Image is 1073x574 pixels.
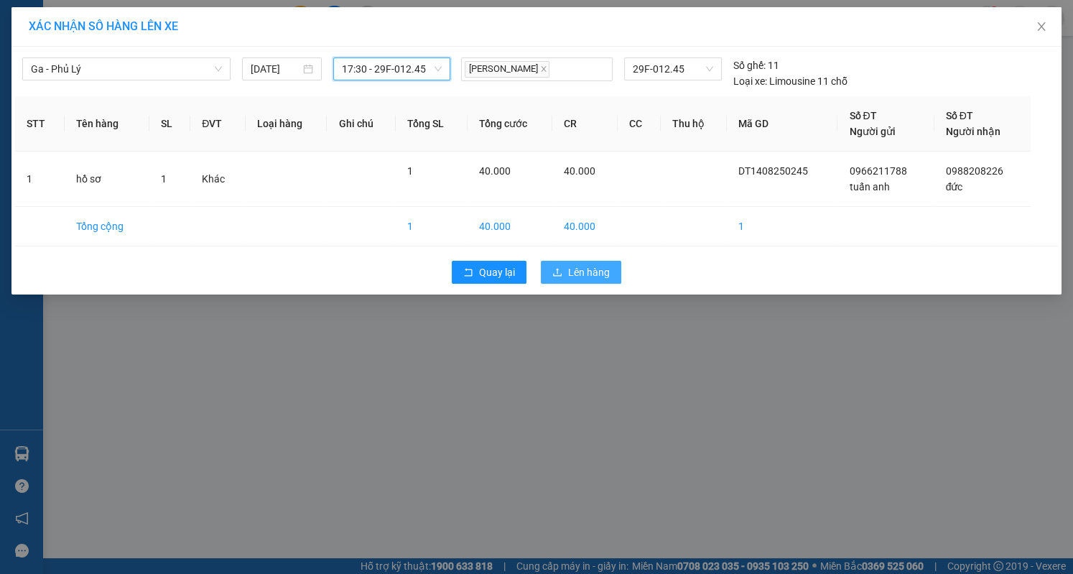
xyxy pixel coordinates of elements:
[465,61,549,78] span: [PERSON_NAME]
[246,96,328,152] th: Loại hàng
[407,165,413,177] span: 1
[727,207,837,246] td: 1
[463,267,473,279] span: rollback
[65,96,149,152] th: Tên hàng
[849,165,906,177] span: 0966211788
[661,96,727,152] th: Thu hộ
[946,165,1003,177] span: 0988208226
[190,152,246,207] td: Khác
[452,261,526,284] button: rollbackQuay lại
[31,58,222,80] span: Ga - Phủ Lý
[251,61,300,77] input: 14/08/2025
[65,207,149,246] td: Tổng cộng
[468,207,553,246] td: 40.000
[946,126,1000,137] span: Người nhận
[733,73,847,89] div: Limousine 11 chỗ
[5,51,8,124] img: logo
[479,264,515,280] span: Quay lại
[1021,7,1062,47] button: Close
[149,96,190,152] th: SL
[849,126,895,137] span: Người gửi
[849,181,889,193] span: tuấn anh
[733,57,766,73] span: Số ghế:
[396,96,467,152] th: Tổng SL
[327,96,396,152] th: Ghi chú
[190,96,246,152] th: ĐVT
[552,96,618,152] th: CR
[29,19,178,33] span: XÁC NHẬN SỐ HÀNG LÊN XE
[541,261,621,284] button: uploadLên hàng
[65,152,149,207] td: hồ sơ
[727,96,837,152] th: Mã GD
[738,165,808,177] span: DT1408250245
[552,267,562,279] span: upload
[135,96,220,111] span: DT1408250245
[568,264,610,280] span: Lên hàng
[618,96,661,152] th: CC
[946,181,963,193] span: đức
[552,207,618,246] td: 40.000
[1036,21,1047,32] span: close
[849,110,876,121] span: Số ĐT
[564,165,595,177] span: 40.000
[342,58,441,80] span: 17:30 - 29F-012.45
[479,165,511,177] span: 40.000
[396,207,467,246] td: 1
[633,58,713,80] span: 29F-012.45
[13,11,129,58] strong: CÔNG TY TNHH DỊCH VỤ DU LỊCH THỜI ĐẠI
[733,73,767,89] span: Loại xe:
[540,65,547,73] span: close
[468,96,553,152] th: Tổng cước
[946,110,973,121] span: Số ĐT
[15,152,65,207] td: 1
[161,173,167,185] span: 1
[9,62,134,113] span: Chuyển phát nhanh: [GEOGRAPHIC_DATA] - [GEOGRAPHIC_DATA]
[15,96,65,152] th: STT
[733,57,779,73] div: 11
